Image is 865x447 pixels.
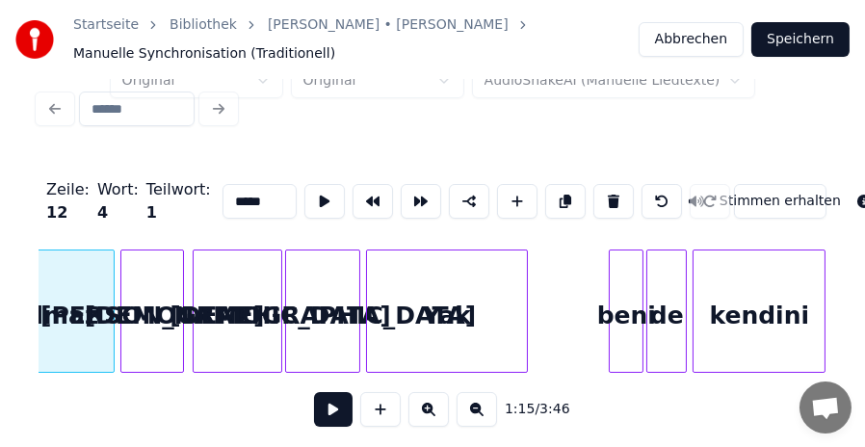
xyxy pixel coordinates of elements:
span: 1 [146,203,157,222]
div: Wort : [97,178,139,224]
nav: breadcrumb [73,15,639,64]
button: Abbrechen [639,22,744,57]
span: 12 [46,203,67,222]
img: youka [15,20,54,59]
span: 1:15 [505,400,535,419]
div: / [505,400,551,419]
button: Speichern [751,22,850,57]
a: Bibliothek [170,15,237,35]
div: Zeile : [46,178,90,224]
span: Manuelle Synchronisation (Traditionell) [73,44,335,64]
div: Teilwort : [146,178,211,224]
span: 3:46 [539,400,569,419]
span: 4 [97,203,108,222]
button: Toggle [734,184,826,219]
a: Startseite [73,15,139,35]
a: [PERSON_NAME] • [PERSON_NAME] [268,15,509,35]
a: Chat öffnen [799,381,852,434]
